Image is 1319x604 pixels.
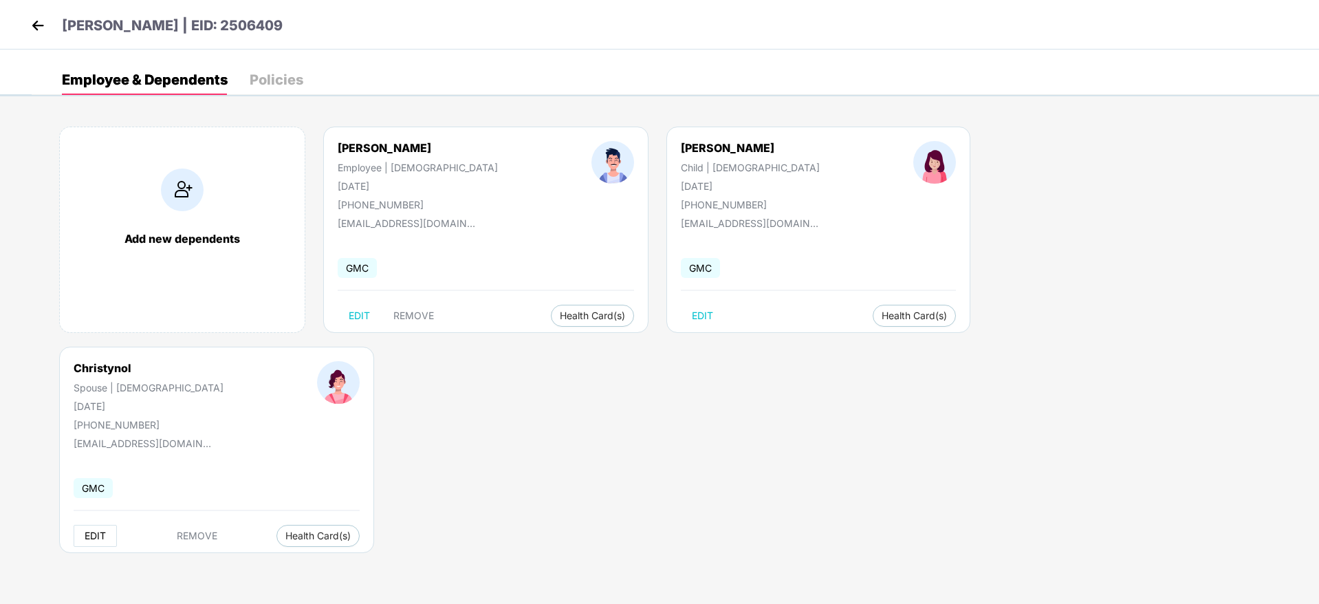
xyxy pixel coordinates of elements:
p: [PERSON_NAME] | EID: 2506409 [62,15,283,36]
button: Health Card(s) [873,305,956,327]
span: EDIT [349,310,370,321]
div: [DATE] [681,180,820,192]
div: Employee | [DEMOGRAPHIC_DATA] [338,162,498,173]
div: Policies [250,73,303,87]
img: profileImage [317,361,360,404]
span: EDIT [692,310,713,321]
span: REMOVE [393,310,434,321]
img: profileImage [913,141,956,184]
img: profileImage [591,141,634,184]
div: Employee & Dependents [62,73,228,87]
span: Health Card(s) [285,532,351,539]
div: Spouse | [DEMOGRAPHIC_DATA] [74,382,224,393]
button: REMOVE [382,305,445,327]
div: [PERSON_NAME] [681,141,820,155]
span: GMC [681,258,720,278]
img: back [28,15,48,36]
button: EDIT [338,305,381,327]
div: [EMAIL_ADDRESS][DOMAIN_NAME] [74,438,211,449]
button: REMOVE [166,525,228,547]
div: [EMAIL_ADDRESS][DOMAIN_NAME] [338,217,475,229]
span: GMC [338,258,377,278]
div: [DATE] [74,400,224,412]
button: Health Card(s) [276,525,360,547]
div: [EMAIL_ADDRESS][DOMAIN_NAME] [681,217,818,229]
button: EDIT [681,305,724,327]
div: [PERSON_NAME] [338,141,498,155]
div: Add new dependents [74,232,291,246]
button: Health Card(s) [551,305,634,327]
span: Health Card(s) [560,312,625,319]
span: EDIT [85,530,106,541]
button: EDIT [74,525,117,547]
div: Christynol [74,361,224,375]
span: Health Card(s) [882,312,947,319]
div: [PHONE_NUMBER] [74,419,224,431]
div: Child | [DEMOGRAPHIC_DATA] [681,162,820,173]
img: addIcon [161,169,204,211]
span: REMOVE [177,530,217,541]
div: [DATE] [338,180,498,192]
div: [PHONE_NUMBER] [681,199,820,211]
span: GMC [74,478,113,498]
div: [PHONE_NUMBER] [338,199,498,211]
